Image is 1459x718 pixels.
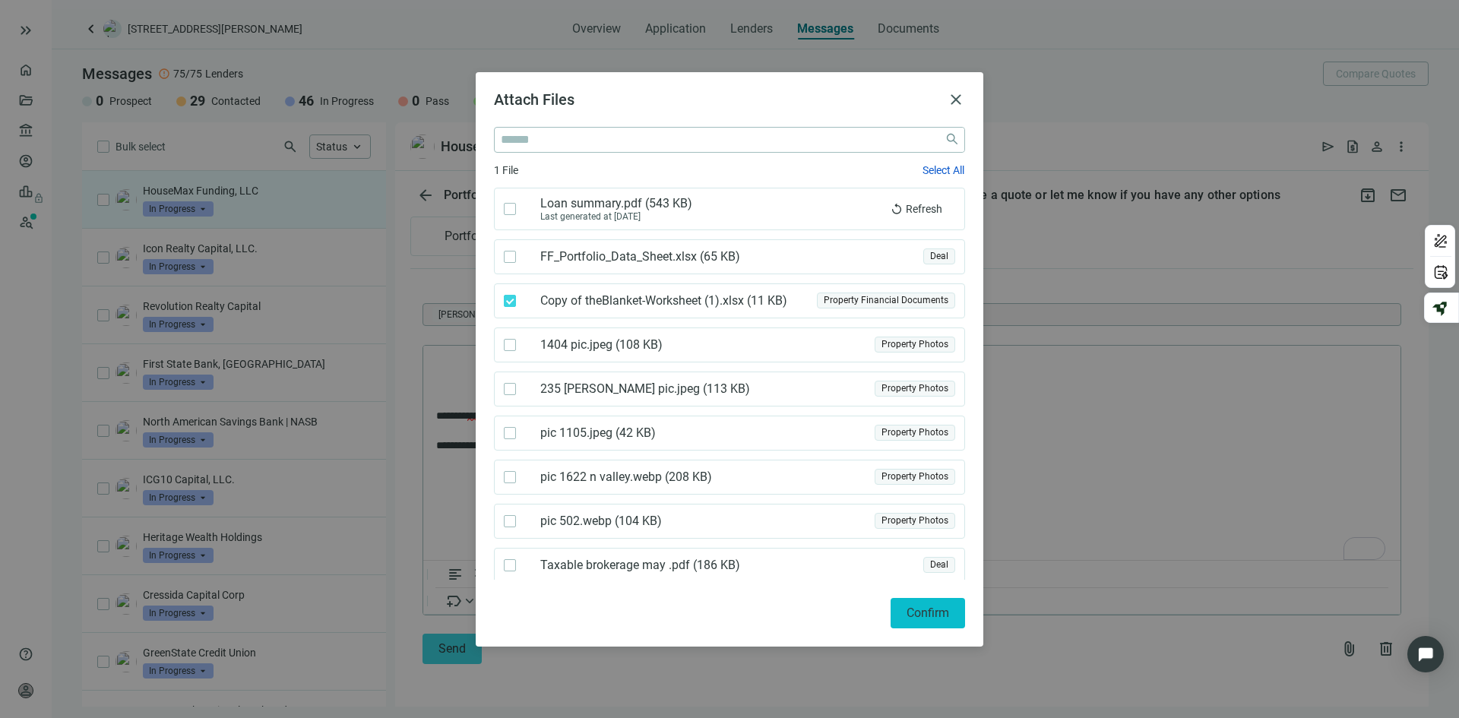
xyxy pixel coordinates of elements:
div: Property Photos [875,425,955,441]
div: Property Photos [875,469,955,485]
button: close [947,90,965,109]
span: ( 113 KB ) [700,381,749,397]
span: ( 186 KB ) [690,558,739,573]
span: ( 42 KB ) [612,425,662,441]
span: pic 1622 n valley.webp [540,470,711,485]
span: Loan summary.pdf [540,196,692,211]
span: 235 [PERSON_NAME] pic.jpeg [540,381,749,397]
div: Last generated at [DATE] [540,211,692,222]
span: pic 502.webp [540,514,661,529]
span: pic 1105.jpeg [540,425,662,441]
span: Confirm [907,606,949,620]
span: Attach Files [494,90,574,109]
button: Confirm [891,598,965,628]
div: Deal [923,248,955,264]
div: Deal [923,557,955,573]
span: ( 108 KB ) [612,337,662,353]
button: replayRefresh [878,197,955,221]
span: Refresh [906,203,942,215]
span: ( 65 KB ) [697,249,746,264]
button: Select All [922,163,965,177]
span: ( 543 KB ) [642,196,692,211]
span: 1 File [494,162,518,179]
div: Property Financial Documents [817,293,955,308]
div: Property Photos [875,337,955,353]
div: Property Photos [875,513,955,529]
span: Taxable brokerage may .pdf [540,558,739,573]
body: To enrich screen reader interactions, please activate Accessibility in Grammarly extension settings [12,12,965,108]
span: Copy of theBlanket-Worksheet (1).xlsx [540,293,793,308]
div: Property Photos [875,381,955,397]
span: 1404 pic.jpeg [540,337,662,353]
span: FF_Portfolio_Data_Sheet.xlsx [540,249,746,264]
span: replay [891,203,903,215]
span: ( 208 KB ) [662,470,711,485]
div: Open Intercom Messenger [1407,636,1444,672]
span: Select All [923,164,964,176]
span: ( 11 KB ) [744,293,793,308]
span: ( 104 KB ) [612,514,661,529]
